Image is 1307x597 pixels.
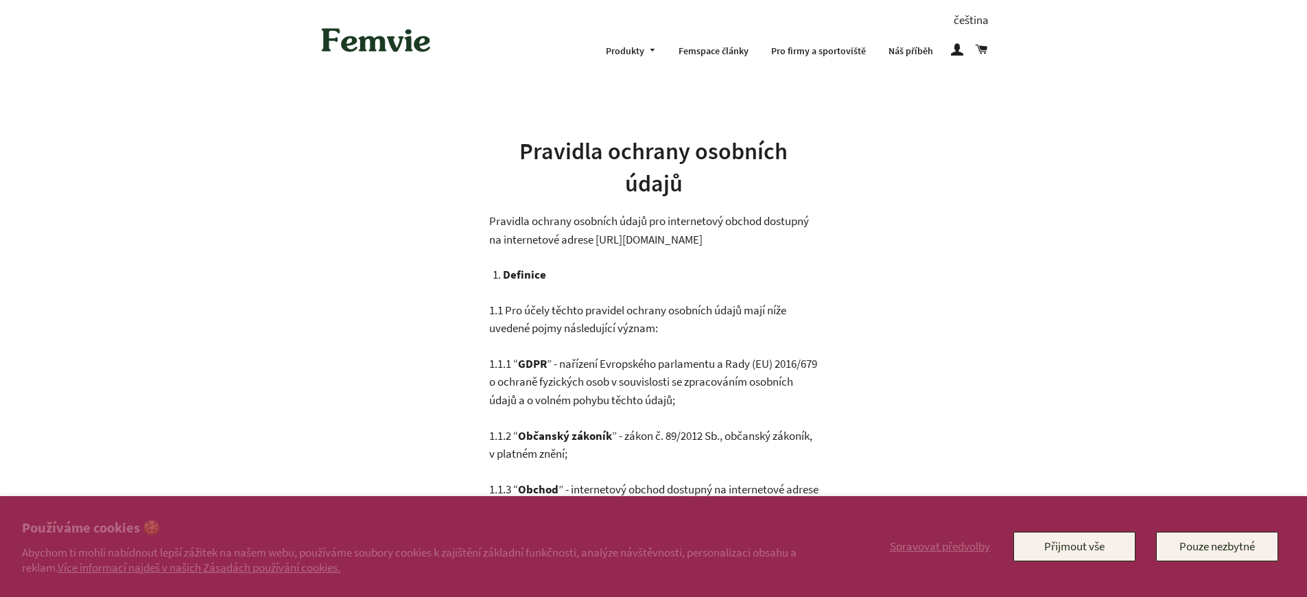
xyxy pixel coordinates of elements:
button: čeština [950,10,993,30]
span: 1.1.3 “ [489,482,518,497]
img: Femvie [314,19,438,61]
a: Více informací najdeš v našich Zásadách používání cookies. [58,560,340,575]
button: Pouze nezbytné [1156,532,1278,561]
span: ” - nařízení Evropského parlamentu a Rady (EU) 2016/679 o ochraně fyzických osob v souvislosti se... [489,356,817,408]
button: Spravovat předvolby [887,532,993,561]
span: 1.1.2 “ [489,428,518,443]
span: 1.1.1 “ [489,356,518,371]
span: Pravidla ochrany osobních údajů pro internetový obchod dostupný na internetové adrese [URL][DOMAI... [489,213,809,247]
span: ” - internetový obchod dostupný na internetové adrese [URL][DOMAIN_NAME], který zobrazuje zboží u... [489,482,819,533]
h2: Používáme cookies 🍪 [22,518,824,538]
a: Femspace články [668,34,759,69]
a: Produkty [596,34,667,69]
b: Občanský zákoník [518,428,612,443]
h1: Pravidla ochrany osobních údajů [489,135,819,200]
a: Náš příběh [878,34,943,69]
p: Abychom ti mohli nabídnout lepší zážitek na našem webu, používáme soubory cookies k zajištění zák... [22,545,824,575]
button: Přijmout vše [1013,532,1135,561]
b: GDPR [518,356,547,371]
span: Spravovat předvolby [890,539,990,554]
b: Obchod [518,482,558,497]
span: 1.1 Pro účely těchto pravidel ochrany osobních údajů mají níže uvedené pojmy následující význam: [489,303,786,336]
span: ” - zákon č. 89/2012 Sb., občanský zákoník, v platném znění; [489,428,812,462]
b: Definice [503,267,546,282]
a: Pro firmy a sportoviště [761,34,876,69]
